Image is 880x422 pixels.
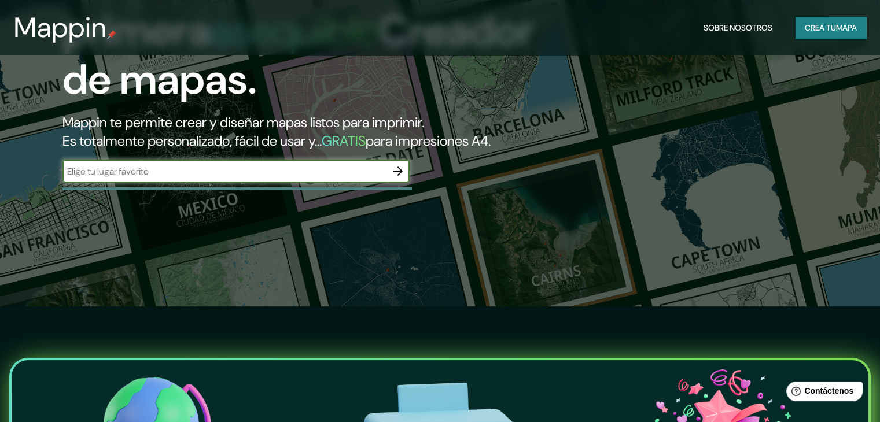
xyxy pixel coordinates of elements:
font: GRATIS [322,132,366,150]
iframe: Lanzador de widgets de ayuda [777,377,867,409]
font: Es totalmente personalizado, fácil de usar y... [62,132,322,150]
button: Sobre nosotros [699,17,777,39]
font: Mappin te permite crear y diseñar mapas listos para imprimir. [62,113,424,131]
font: Crea tu [805,23,836,33]
img: pin de mapeo [107,30,116,39]
font: Sobre nosotros [704,23,772,33]
font: mapa [836,23,857,33]
font: Mappin [14,9,107,46]
input: Elige tu lugar favorito [62,165,386,178]
button: Crea tumapa [796,17,866,39]
font: para impresiones A4. [366,132,491,150]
